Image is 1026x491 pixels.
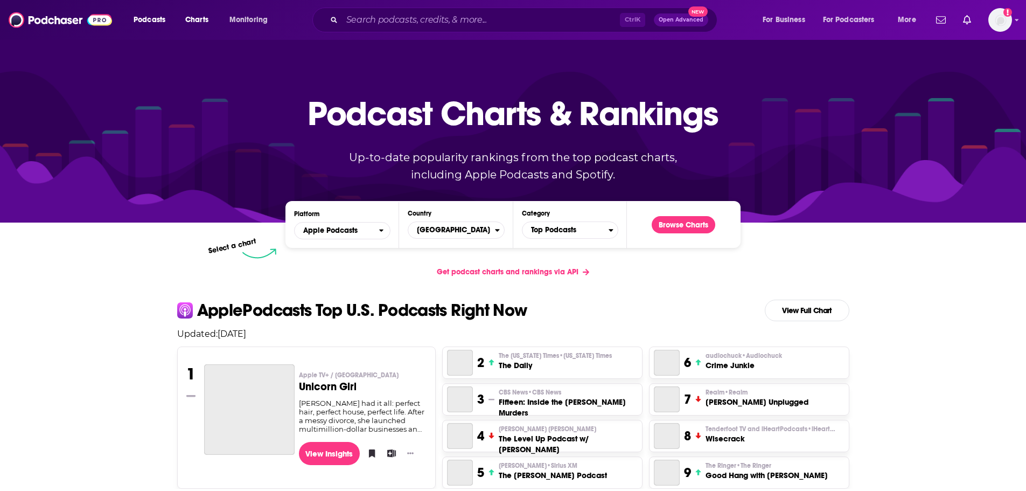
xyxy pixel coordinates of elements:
[9,10,112,30] img: Podchaser - Follow, Share and Rate Podcasts
[684,465,691,481] h3: 9
[403,448,418,459] button: Show More Button
[186,364,196,384] h3: 1
[654,460,680,486] a: Good Hang with Amy Poehler
[299,371,427,399] a: Apple TV+ / [GEOGRAPHIC_DATA]Unicorn Girl
[654,386,680,412] a: Mick Unplugged
[323,8,728,32] div: Search podcasts, credits, & more...
[499,388,637,397] p: CBS News • CBS News
[706,425,835,444] a: Tenderfoot TV and iHeartPodcasts•iHeartRadioWisecrack
[522,221,609,239] span: Top Podcasts
[499,351,612,371] a: The [US_STATE] Times•[US_STATE] TimesThe Daily
[197,302,527,319] p: Apple Podcasts Top U.S. Podcasts Right Now
[654,423,680,449] a: Wisecrack
[499,388,637,418] a: CBS News•CBS NewsFifteen: Inside the [PERSON_NAME] Murders
[959,11,975,29] a: Show notifications dropdown
[134,12,165,27] span: Podcasts
[620,13,645,27] span: Ctrl K
[654,13,708,26] button: Open AdvancedNew
[823,12,875,27] span: For Podcasters
[706,461,771,470] span: The Ringer
[383,445,394,461] button: Add to List
[294,222,390,239] button: open menu
[724,389,748,396] span: • Realm
[428,259,598,285] a: Get podcast charts and rankings via API
[706,425,835,433] p: Tenderfoot TV and iHeartPodcasts • iHeartRadio
[684,391,691,407] h3: 7
[988,8,1012,32] span: Logged in as ChelseaCoynePR
[126,11,179,29] button: open menu
[499,351,612,360] span: The [US_STATE] Times
[299,399,427,433] div: [PERSON_NAME] had it all: perfect hair, perfect house, perfect life. After a messy divorce, she l...
[1003,8,1012,17] svg: Add a profile image
[688,6,708,17] span: New
[499,470,607,481] h3: The [PERSON_NAME] Podcast
[294,222,390,239] h2: Platforms
[447,386,473,412] a: Fifteen: Inside the Daniel Marsh Murders
[499,433,637,455] h3: The Level Up Podcast w/ [PERSON_NAME]
[185,12,208,27] span: Charts
[742,352,782,359] span: • Audiochuck
[559,352,612,359] span: • [US_STATE] Times
[447,460,473,486] a: The Mel Robbins Podcast
[547,462,577,469] span: • Sirius XM
[706,351,782,360] p: audiochuck • Audiochuck
[208,237,257,255] p: Select a chart
[177,302,193,318] img: apple Icon
[528,389,561,396] span: • CBS News
[522,222,618,239] button: Categories
[654,350,680,376] a: Crime Junkie
[706,461,828,481] a: The Ringer•The RingerGood Hang with [PERSON_NAME]
[299,371,427,379] p: Apple TV+ / Seven Hills
[242,248,276,259] img: select arrow
[328,149,699,183] p: Up-to-date popularity rankings from the top podcast charts, including Apple Podcasts and Spotify.
[408,222,504,239] button: Countries
[765,300,849,321] a: View Full Chart
[499,425,637,455] a: [PERSON_NAME] [PERSON_NAME]The Level Up Podcast w/ [PERSON_NAME]
[499,360,612,371] h3: The Daily
[499,425,637,433] p: Paul Alex Espinoza
[447,423,473,449] a: The Level Up Podcast w/ Paul Alex
[706,388,748,397] span: Realm
[652,216,715,233] button: Browse Charts
[684,428,691,444] h3: 8
[299,382,427,392] h3: Unicorn Girl
[437,267,578,276] span: Get podcast charts and rankings via API
[299,371,399,379] span: Apple TV+ / [GEOGRAPHIC_DATA]
[499,397,637,418] h3: Fifteen: Inside the [PERSON_NAME] Murders
[204,364,295,454] a: Unicorn Girl
[706,433,835,444] h3: Wisecrack
[303,227,358,234] span: Apple Podcasts
[477,428,484,444] h3: 4
[684,355,691,371] h3: 6
[706,425,835,433] span: Tenderfoot TV and iHeartPodcasts
[169,329,858,339] p: Updated: [DATE]
[755,11,819,29] button: open menu
[447,350,473,376] a: The Daily
[988,8,1012,32] button: Show profile menu
[706,461,828,470] p: The Ringer • The Ringer
[932,11,950,29] a: Show notifications dropdown
[299,442,360,465] a: View Insights
[499,461,577,470] span: [PERSON_NAME]
[499,388,561,397] span: CBS News
[807,425,848,433] span: • iHeartRadio
[229,12,268,27] span: Monitoring
[178,11,215,29] a: Charts
[308,78,718,148] p: Podcast Charts & Rankings
[659,17,703,23] span: Open Advanced
[477,355,484,371] h3: 2
[499,351,612,360] p: The New York Times • New York Times
[890,11,930,29] button: open menu
[499,425,596,433] span: [PERSON_NAME] [PERSON_NAME]
[706,470,828,481] h3: Good Hang with [PERSON_NAME]
[988,8,1012,32] img: User Profile
[706,388,808,397] p: Realm • Realm
[477,465,484,481] h3: 5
